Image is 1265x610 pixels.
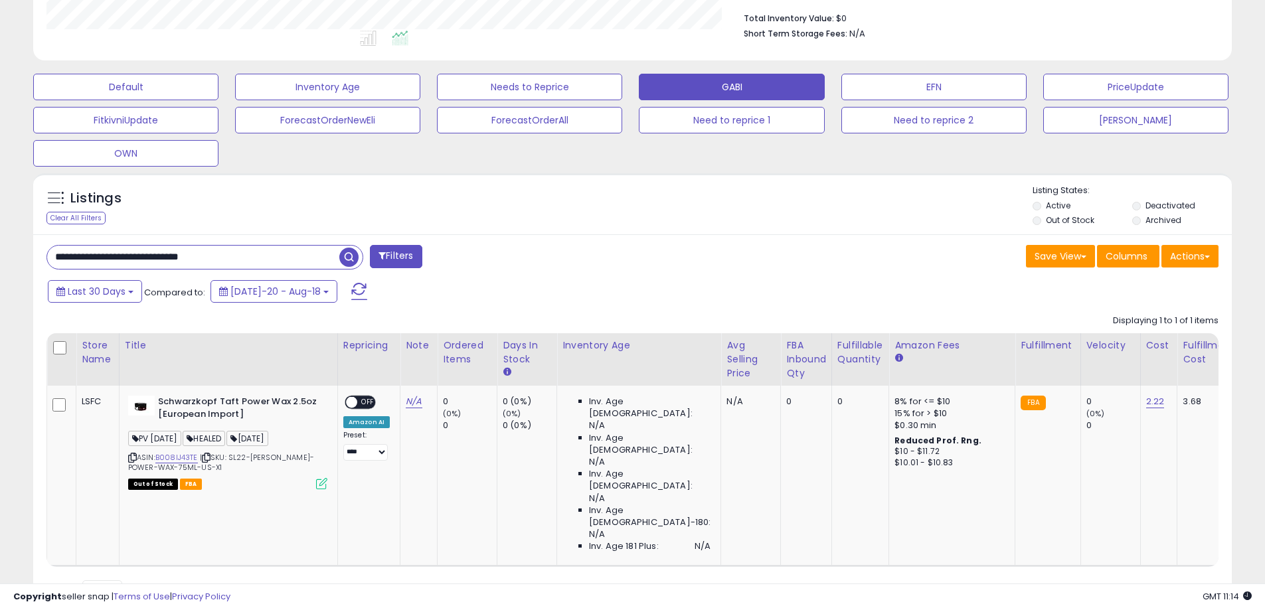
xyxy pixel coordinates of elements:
[639,107,824,133] button: Need to reprice 1
[82,396,109,408] div: LSFC
[114,590,170,603] a: Terms of Use
[343,416,390,428] div: Amazon AI
[1086,396,1140,408] div: 0
[1146,339,1172,352] div: Cost
[695,540,711,552] span: N/A
[894,408,1005,419] div: 15% for > $10
[443,408,462,419] small: (0%)
[128,431,182,446] span: PV [DATE]
[443,419,497,431] div: 0
[443,339,491,366] div: Ordered Items
[503,396,556,408] div: 0 (0%)
[1145,200,1195,211] label: Deactivated
[357,397,379,408] span: OFF
[589,396,711,419] span: Inv. Age [DEMOGRAPHIC_DATA]:
[235,107,420,133] button: ForecastOrderNewEli
[235,74,420,100] button: Inventory Age
[33,74,218,100] button: Default
[172,590,230,603] a: Privacy Policy
[589,504,711,528] span: Inv. Age [DEMOGRAPHIC_DATA]-180:
[841,107,1027,133] button: Need to reprice 2
[726,339,775,380] div: Avg Selling Price
[155,452,198,463] a: B008IJ43TE
[503,419,556,431] div: 0 (0%)
[144,286,205,299] span: Compared to:
[1021,396,1045,410] small: FBA
[726,396,770,408] div: N/A
[894,352,902,364] small: Amazon Fees.
[503,339,551,366] div: Days In Stock
[128,479,178,490] span: All listings that are currently out of stock and unavailable for purchase on Amazon
[128,396,155,416] img: 21j8QfglzRL._SL40_.jpg
[503,408,521,419] small: (0%)
[406,395,422,408] a: N/A
[744,13,834,24] b: Total Inventory Value:
[1046,214,1094,226] label: Out of Stock
[48,280,142,303] button: Last 30 Days
[82,339,114,366] div: Store Name
[370,245,422,268] button: Filters
[894,446,1005,457] div: $10 - $11.72
[128,452,314,472] span: | SKU: SL22-[PERSON_NAME]-POWER-WAX-75ML-US-X1
[589,432,711,456] span: Inv. Age [DEMOGRAPHIC_DATA]:
[837,339,883,366] div: Fulfillable Quantity
[1106,250,1147,263] span: Columns
[183,431,225,446] span: HEALED
[437,107,622,133] button: ForecastOrderAll
[589,468,711,492] span: Inv. Age [DEMOGRAPHIC_DATA]:
[589,528,605,540] span: N/A
[894,457,1005,469] div: $10.01 - $10.83
[33,107,218,133] button: FitkivniUpdate
[230,285,321,298] span: [DATE]-20 - Aug-18
[849,27,865,40] span: N/A
[1097,245,1159,267] button: Columns
[894,339,1009,352] div: Amazon Fees
[639,74,824,100] button: GABI
[1033,185,1232,197] p: Listing States:
[589,419,605,431] span: N/A
[437,74,622,100] button: Needs to Reprice
[68,285,126,298] span: Last 30 Days
[1113,315,1219,327] div: Displaying 1 to 1 of 1 items
[894,419,1005,431] div: $0.30 min
[125,339,332,352] div: Title
[1046,200,1070,211] label: Active
[1021,339,1074,352] div: Fulfillment
[841,74,1027,100] button: EFN
[1146,395,1165,408] a: 2.22
[837,396,879,408] div: 0
[894,396,1005,408] div: 8% for <= $10
[226,431,268,446] span: [DATE]
[158,396,319,423] b: Schwarzkopf Taft Power Wax 2.5oz [European Import]
[1043,74,1228,100] button: PriceUpdate
[406,339,432,352] div: Note
[1043,107,1228,133] button: [PERSON_NAME]
[744,9,1209,25] li: $0
[589,540,659,552] span: Inv. Age 181 Plus:
[180,479,203,490] span: FBA
[1161,245,1219,267] button: Actions
[46,212,106,224] div: Clear All Filters
[128,396,327,488] div: ASIN:
[589,493,605,504] span: N/A
[1183,396,1229,408] div: 3.68
[1145,214,1181,226] label: Archived
[786,396,821,408] div: 0
[1203,590,1252,603] span: 2025-09-18 11:14 GMT
[343,431,390,461] div: Preset:
[894,435,981,446] b: Reduced Prof. Rng.
[33,140,218,167] button: OWN
[1086,419,1140,431] div: 0
[562,339,715,352] div: Inventory Age
[1086,339,1135,352] div: Velocity
[1026,245,1095,267] button: Save View
[786,339,826,380] div: FBA inbound Qty
[503,366,511,378] small: Days In Stock.
[1086,408,1105,419] small: (0%)
[1183,339,1234,366] div: Fulfillment Cost
[443,396,497,408] div: 0
[13,590,62,603] strong: Copyright
[13,591,230,603] div: seller snap | |
[211,280,337,303] button: [DATE]-20 - Aug-18
[744,28,847,39] b: Short Term Storage Fees:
